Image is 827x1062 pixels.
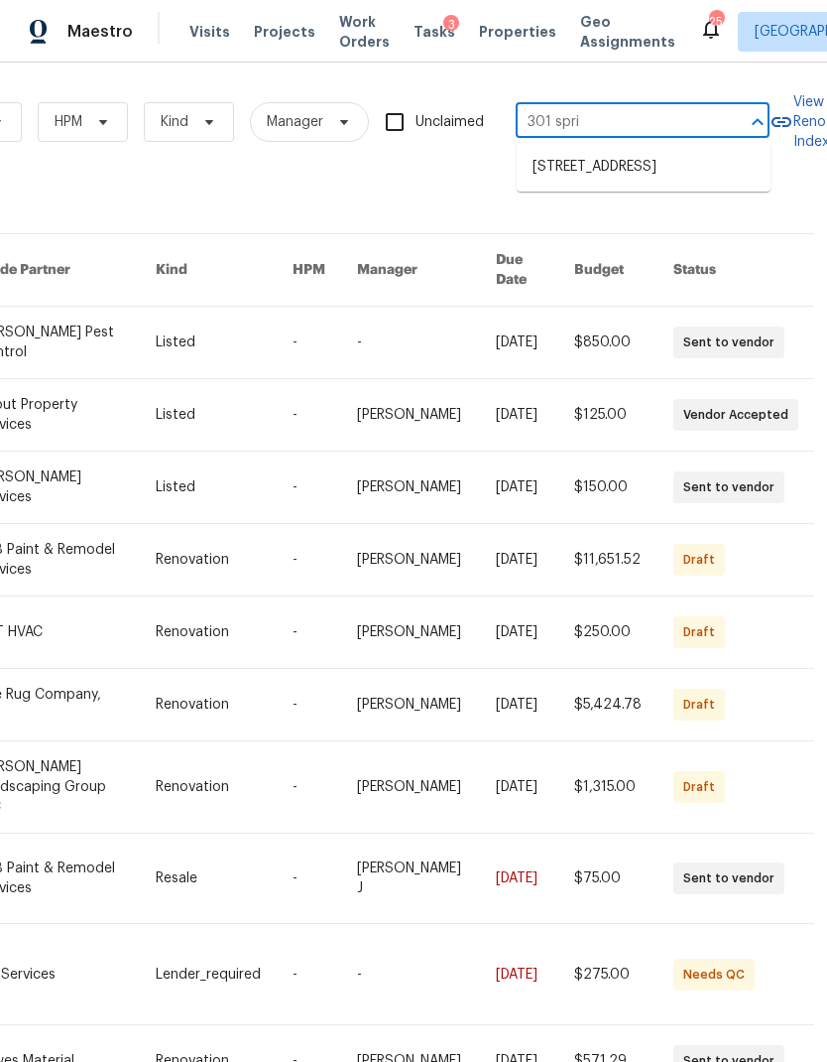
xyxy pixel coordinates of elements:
th: Status [657,234,814,307]
td: - [277,834,341,924]
span: HPM [55,112,82,132]
div: 3 [443,15,459,35]
td: [PERSON_NAME] [341,597,480,669]
td: [PERSON_NAME] [341,741,480,834]
td: - [277,924,341,1025]
td: - [277,669,341,741]
th: Due Date [480,234,558,307]
span: Visits [189,22,230,42]
td: - [277,307,341,379]
td: Resale [140,834,277,924]
td: [PERSON_NAME] [341,379,480,452]
th: Kind [140,234,277,307]
button: Close [744,108,771,136]
td: Renovation [140,597,277,669]
td: - [277,524,341,597]
div: 25 [709,12,723,32]
th: Manager [341,234,480,307]
span: Projects [254,22,315,42]
li: [STREET_ADDRESS] [517,151,770,184]
td: [PERSON_NAME] [341,669,480,741]
span: Work Orders [339,12,390,52]
td: Renovation [140,741,277,834]
span: Unclaimed [415,112,484,133]
td: [PERSON_NAME] J [341,834,480,924]
span: Maestro [67,22,133,42]
td: - [277,452,341,524]
td: [PERSON_NAME] [341,452,480,524]
span: Geo Assignments [580,12,675,52]
td: - [341,307,480,379]
td: Listed [140,452,277,524]
input: Enter in an address [516,107,714,138]
td: - [341,924,480,1025]
span: Properties [479,22,556,42]
td: Renovation [140,524,277,597]
th: Budget [558,234,657,307]
td: Renovation [140,669,277,741]
td: Listed [140,307,277,379]
span: Kind [161,112,188,132]
td: [PERSON_NAME] [341,524,480,597]
td: - [277,741,341,834]
td: Listed [140,379,277,452]
td: - [277,379,341,452]
td: - [277,597,341,669]
td: Lender_required [140,924,277,1025]
th: HPM [277,234,341,307]
span: Tasks [413,25,455,39]
span: Manager [267,112,323,132]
